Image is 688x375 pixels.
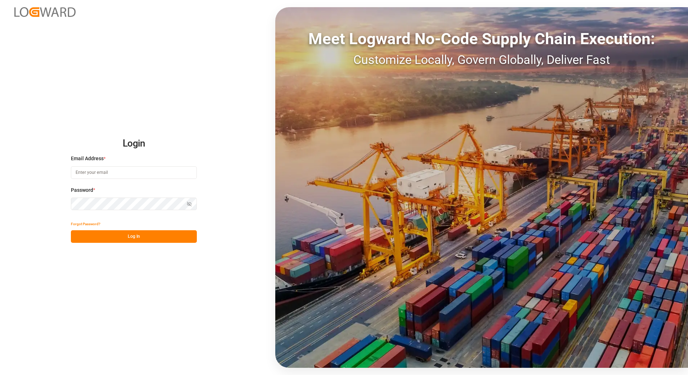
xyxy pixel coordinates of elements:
[71,155,104,162] span: Email Address
[71,166,197,179] input: Enter your email
[71,230,197,243] button: Log In
[71,132,197,155] h2: Login
[275,27,688,51] div: Meet Logward No-Code Supply Chain Execution:
[275,51,688,69] div: Customize Locally, Govern Globally, Deliver Fast
[71,218,100,230] button: Forgot Password?
[71,186,93,194] span: Password
[14,7,76,17] img: Logward_new_orange.png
